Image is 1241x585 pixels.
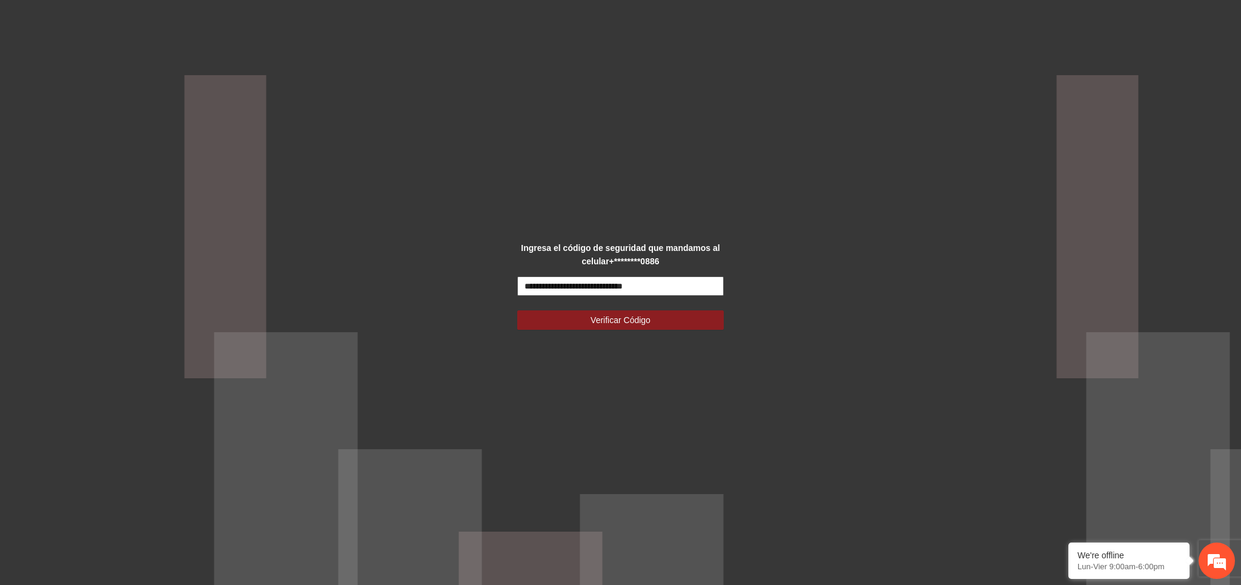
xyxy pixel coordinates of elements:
[591,313,650,327] span: Verificar Código
[6,331,231,373] textarea: Escriba su mensaje aquí y haga clic en “Enviar”
[180,373,220,390] em: Enviar
[517,310,724,330] button: Verificar Código
[521,243,720,266] strong: Ingresa el código de seguridad que mandamos al celular +********0886
[1077,562,1180,571] p: Lun-Vier 9:00am-6:00pm
[199,6,228,35] div: Minimizar ventana de chat en vivo
[63,62,204,78] div: Dejar un mensaje
[1077,550,1180,560] div: We're offline
[23,162,214,284] span: Estamos sin conexión. Déjenos un mensaje.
